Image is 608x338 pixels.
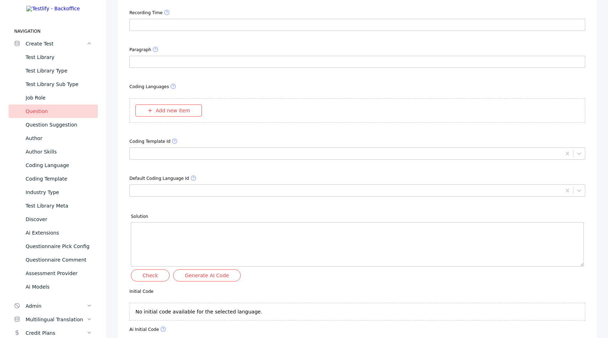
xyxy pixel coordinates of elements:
[129,10,585,16] label: Recording Time
[129,289,585,294] label: Initial Code
[135,309,262,315] p: No initial code available for the selected language.
[26,93,92,102] div: Job Role
[129,47,585,53] label: Paragraph
[9,253,98,267] a: Questionnaire Comment
[26,256,92,264] div: Questionnaire Comment
[9,132,98,145] a: Author
[26,269,92,278] div: Assessment Provider
[131,214,584,219] label: solution
[26,6,80,11] img: Testlify - Backoffice
[26,242,92,251] div: Questionnaire Pick Config
[26,53,92,61] div: Test Library
[26,161,92,170] div: Coding Language
[26,215,92,224] div: Discover
[9,91,98,104] a: Job Role
[26,302,86,310] div: Admin
[129,138,585,145] label: Coding Template Id
[26,202,92,210] div: Test Library Meta
[9,159,98,172] a: Coding Language
[26,175,92,183] div: Coding Template
[9,104,98,118] a: Question
[9,172,98,186] a: Coding Template
[9,118,98,132] a: Question Suggestion
[129,84,585,90] label: Coding Languages
[9,213,98,226] a: Discover
[129,326,585,333] label: Ai Initial Code
[26,107,92,116] div: Question
[9,145,98,159] a: Author Skills
[9,280,98,294] a: Ai Models
[173,269,241,281] button: Generate AI Code
[131,269,170,281] button: Check
[9,28,98,34] label: Navigation
[26,329,86,337] div: Credit Plans
[9,77,98,91] a: Test Library Sub Type
[9,186,98,199] a: Industry Type
[9,199,98,213] a: Test Library Meta
[26,283,92,291] div: Ai Models
[26,39,86,48] div: Create Test
[135,104,202,117] button: Add new item
[26,188,92,197] div: Industry Type
[26,80,92,88] div: Test Library Sub Type
[129,175,585,182] label: Default Coding Language Id
[26,66,92,75] div: Test Library Type
[26,120,92,129] div: Question Suggestion
[9,240,98,253] a: Questionnaire Pick Config
[26,229,92,237] div: Ai Extensions
[9,64,98,77] a: Test Library Type
[9,226,98,240] a: Ai Extensions
[26,315,86,324] div: Multilingual Translation
[9,267,98,280] a: Assessment Provider
[26,147,92,156] div: Author Skills
[9,50,98,64] a: Test Library
[26,134,92,143] div: Author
